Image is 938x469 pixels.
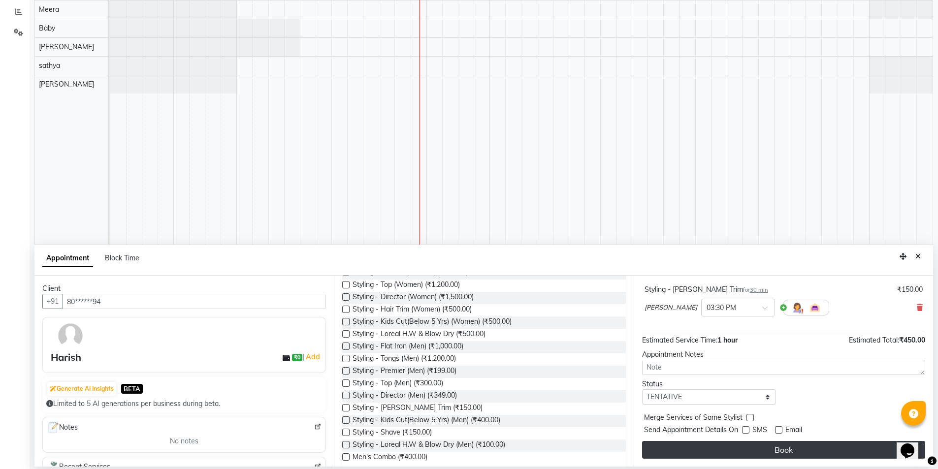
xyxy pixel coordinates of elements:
div: Client [42,283,326,294]
button: +91 [42,294,63,309]
span: ₹0 [292,354,302,362]
div: ₹150.00 [897,284,923,295]
div: Limited to 5 AI generations per business during beta. [46,399,322,409]
img: Hairdresser.png [791,302,803,313]
span: Email [785,425,802,437]
span: Styling - Loreal H.W & Blow Dry (Men) (₹100.00) [353,439,505,452]
span: [PERSON_NAME] [39,80,94,89]
span: Styling - Premier (Men) (₹199.00) [353,366,456,378]
span: sathya [39,61,60,70]
span: [PERSON_NAME] [39,42,94,51]
span: Styling - Shave (₹150.00) [353,427,432,439]
span: Styling - [PERSON_NAME] Trim (₹150.00) [353,403,483,415]
span: Styling - Loreal H.W & Blow Dry (₹500.00) [353,329,485,341]
span: Styling - Flat Iron (Men) (₹1,000.00) [353,341,463,353]
div: Status [642,379,776,389]
span: Estimated Total: [849,336,899,344]
span: [PERSON_NAME] [645,303,697,313]
button: Book [642,441,925,459]
img: avatar [56,321,85,350]
small: for [743,286,768,293]
span: 30 min [750,286,768,293]
div: Harish [51,350,81,365]
iframe: chat widget [897,430,928,459]
span: Styling - Kids Cut(Below 5 Yrs) (Women) (₹500.00) [353,316,512,329]
span: Merge Services of Same Stylist [644,412,743,425]
span: Styling - Director (Women) (₹1,500.00) [353,292,474,304]
span: Block Time [105,253,139,262]
span: Styling - Director (Men) (₹349.00) [353,390,457,403]
span: Baby [39,24,55,32]
button: Generate AI Insights [47,382,116,396]
span: Send Appointment Details On [644,425,738,437]
a: Add [304,351,322,363]
span: Styling - Tongs (Men) (₹1,200.00) [353,353,456,366]
div: Appointment Notes [642,349,925,360]
span: BETA [121,384,143,393]
span: Styling - Top (Women) (₹1,200.00) [353,280,460,292]
span: Styling - Kids Cut(Below 5 Yrs) (Men) (₹400.00) [353,415,500,427]
span: ₹450.00 [899,336,925,344]
span: Appointment [42,250,93,267]
span: Estimated Service Time: [642,336,717,344]
span: Men's Combo (₹400.00) [353,452,427,464]
img: Interior.png [809,302,821,313]
div: Styling - [PERSON_NAME] Trim [645,284,768,295]
input: Search by Name/Mobile/Email/Code [63,294,326,309]
span: SMS [752,425,767,437]
span: | [302,351,322,363]
button: Close [911,249,925,264]
span: No notes [170,436,198,446]
span: Notes [47,421,78,434]
span: Styling - Hair Trim (Women) (₹500.00) [353,304,472,316]
span: Styling - Top (Men) (₹300.00) [353,378,443,390]
span: Meera [39,5,59,14]
span: 1 hour [717,336,738,344]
